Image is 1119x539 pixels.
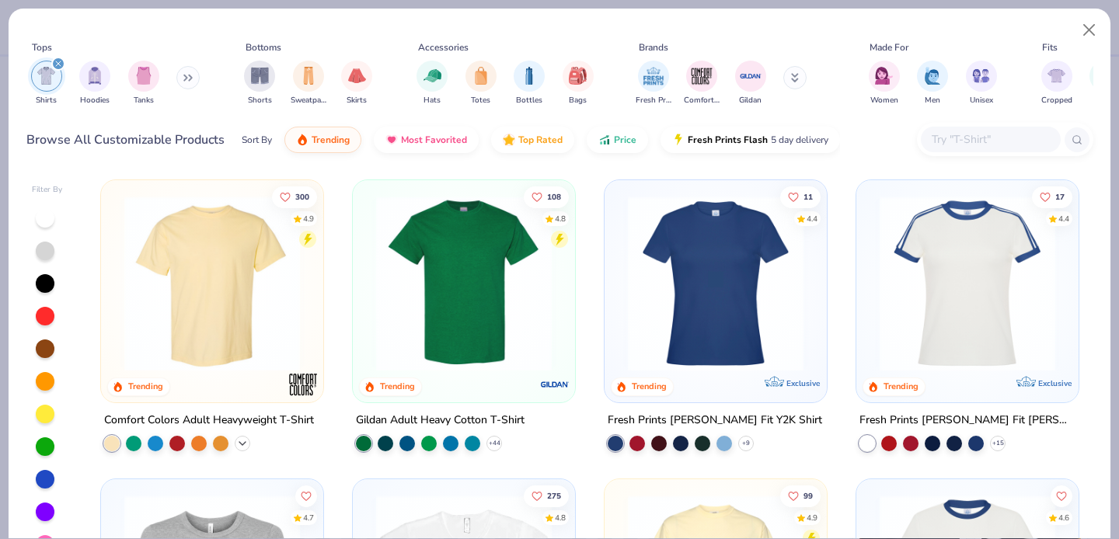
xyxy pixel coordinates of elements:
span: Men [925,95,940,106]
button: Like [780,485,821,506]
button: filter button [684,61,720,106]
button: filter button [128,61,159,106]
span: Shorts [248,95,272,106]
input: Try "T-Shirt" [930,130,1050,148]
button: Trending [284,127,361,153]
img: Unisex Image [972,67,990,85]
div: Browse All Customizable Products [26,130,225,149]
span: Fresh Prints Flash [688,134,768,146]
img: Fresh Prints Image [642,64,665,88]
button: filter button [966,61,997,106]
button: filter button [917,61,948,106]
div: 4.8 [555,512,566,523]
div: Fresh Prints [PERSON_NAME] Fit [PERSON_NAME] Shirt with Stripes [859,411,1075,430]
button: Like [1032,186,1072,207]
span: Price [614,134,636,146]
div: Fresh Prints [PERSON_NAME] Fit Y2K Shirt [608,411,822,430]
button: Like [524,485,569,506]
span: Hats [424,95,441,106]
span: Sweatpants [291,95,326,106]
div: Accessories [418,40,469,54]
div: Made For [870,40,908,54]
div: filter for Hoodies [79,61,110,106]
img: Gildan logo [539,369,570,400]
span: Skirts [347,95,367,106]
div: filter for Tanks [128,61,159,106]
span: Shirts [36,95,57,106]
img: 3fc92740-5882-4e3e-bee8-f78ba58ba36d [810,196,1002,371]
button: filter button [869,61,900,106]
div: Comfort Colors Adult Heavyweight T-Shirt [104,411,314,430]
div: 4.8 [555,213,566,224]
span: Comfort Colors [684,95,720,106]
div: filter for Fresh Prints [636,61,671,106]
img: Bags Image [569,67,586,85]
div: filter for Skirts [341,61,372,106]
img: most_fav.gif [385,134,398,146]
button: filter button [465,61,497,106]
div: Gildan Adult Heavy Cotton T-Shirt [356,411,525,430]
span: 99 [804,492,813,499]
img: Bottles Image [521,67,538,85]
span: Gildan [739,95,762,106]
button: Like [273,186,318,207]
img: Hats Image [424,67,441,85]
img: Shirts Image [37,67,55,85]
span: 5 day delivery [771,131,828,149]
span: Bags [569,95,587,106]
img: trending.gif [296,134,309,146]
button: Price [587,127,648,153]
button: filter button [79,61,110,106]
div: filter for Gildan [735,61,766,106]
div: filter for Women [869,61,900,106]
img: 6a9a0a85-ee36-4a89-9588-981a92e8a910 [620,196,811,371]
span: 275 [547,492,561,499]
span: Bottles [516,95,542,106]
div: 4.6 [1058,512,1069,523]
button: filter button [341,61,372,106]
span: Exclusive [1037,378,1071,388]
button: filter button [514,61,545,106]
img: TopRated.gif [503,134,515,146]
div: filter for Totes [465,61,497,106]
span: 108 [547,193,561,200]
img: Women Image [875,67,893,85]
img: c7959168-479a-4259-8c5e-120e54807d6b [559,196,751,371]
span: + 15 [992,439,1003,448]
button: filter button [735,61,766,106]
img: 029b8af0-80e6-406f-9fdc-fdf898547912 [117,196,308,371]
div: filter for Unisex [966,61,997,106]
div: Brands [639,40,668,54]
div: filter for Bottles [514,61,545,106]
span: Fresh Prints [636,95,671,106]
img: Totes Image [472,67,490,85]
img: Hoodies Image [86,67,103,85]
span: 300 [296,193,310,200]
div: Bottoms [246,40,281,54]
div: filter for Hats [417,61,448,106]
div: filter for Shirts [31,61,62,106]
button: Like [1051,485,1072,506]
button: filter button [563,61,594,106]
div: filter for Cropped [1041,61,1072,106]
button: filter button [636,61,671,106]
button: Top Rated [491,127,574,153]
button: Most Favorited [374,127,479,153]
span: 11 [804,193,813,200]
img: Comfort Colors logo [288,369,319,400]
button: Like [296,485,318,506]
div: filter for Bags [563,61,594,106]
img: Sweatpants Image [300,67,317,85]
span: + 44 [489,439,500,448]
button: Like [780,186,821,207]
img: flash.gif [672,134,685,146]
div: Sort By [242,133,272,147]
div: 4.4 [1058,213,1069,224]
span: Women [870,95,898,106]
span: Unisex [970,95,993,106]
div: 4.4 [807,213,817,224]
button: filter button [244,61,275,106]
span: Totes [471,95,490,106]
div: Fits [1042,40,1058,54]
span: Most Favorited [401,134,467,146]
